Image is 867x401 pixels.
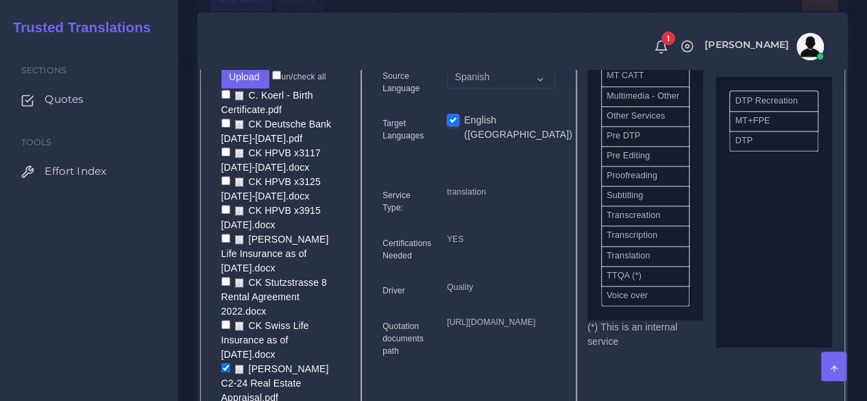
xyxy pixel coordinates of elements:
span: Quotes [45,92,84,107]
label: Quotation documents path [382,320,426,357]
a: CK Deutsche Bank [DATE]-[DATE].pdf [221,117,332,145]
li: Pre Editing [601,146,689,167]
span: Sections [21,65,66,75]
img: avatar [796,33,824,60]
input: un/check all [272,71,281,80]
li: Other Services [601,106,689,127]
a: Quotes [10,85,168,114]
li: Proofreading [601,166,689,186]
li: TTQA (*) [601,266,689,287]
a: CK HPVB x3125 [DATE]-[DATE].docx [221,175,321,202]
a: CK Swiss Life Insurance as of [DATE].docx [221,319,309,361]
label: Target Languages [382,117,426,142]
span: 1 [661,32,675,45]
label: Source Language [382,70,426,95]
a: CK HPVB x3117 [DATE]-[DATE].docx [221,146,321,173]
span: Effort Index [45,164,106,179]
li: MT CATT [601,66,689,86]
li: DTP [729,131,818,151]
label: Service Type: [382,189,426,214]
a: CK HPVB x3915 [DATE].docx [221,204,321,231]
span: Tools [21,137,52,147]
a: CK Stutzstrasse 8 Rental Agreement 2022.docx [221,276,327,317]
a: Trusted Translations [3,16,151,39]
li: MT+FPE [729,111,818,132]
button: Upload [221,65,270,88]
p: [URL][DOMAIN_NAME] [447,315,555,330]
a: [PERSON_NAME] Life Insurance as of [DATE].docx [221,232,329,274]
li: Transcription [601,226,689,246]
label: un/check all [272,71,326,83]
p: YES [447,232,555,247]
p: Quality [447,280,555,295]
label: English ([GEOGRAPHIC_DATA]) [464,113,572,142]
p: (*) This is an internal service [587,320,703,349]
li: Voice over [601,286,689,306]
li: Translation [601,246,689,267]
a: [PERSON_NAME]avatar [698,33,829,60]
li: DTP Recreation [729,90,818,112]
li: Subtitling [601,186,689,206]
li: Pre DTP [601,126,689,147]
a: Effort Index [10,157,168,186]
label: Driver [382,284,405,297]
li: Multimedia - Other [601,86,689,107]
a: C. Koerl - Birth Certificate.pdf [221,88,313,116]
span: [PERSON_NAME] [705,40,789,49]
a: 1 [649,39,673,54]
label: Certifications Needed [382,237,431,262]
li: Transcreation [601,206,689,226]
p: translation [447,185,555,199]
h2: Trusted Translations [3,19,151,36]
